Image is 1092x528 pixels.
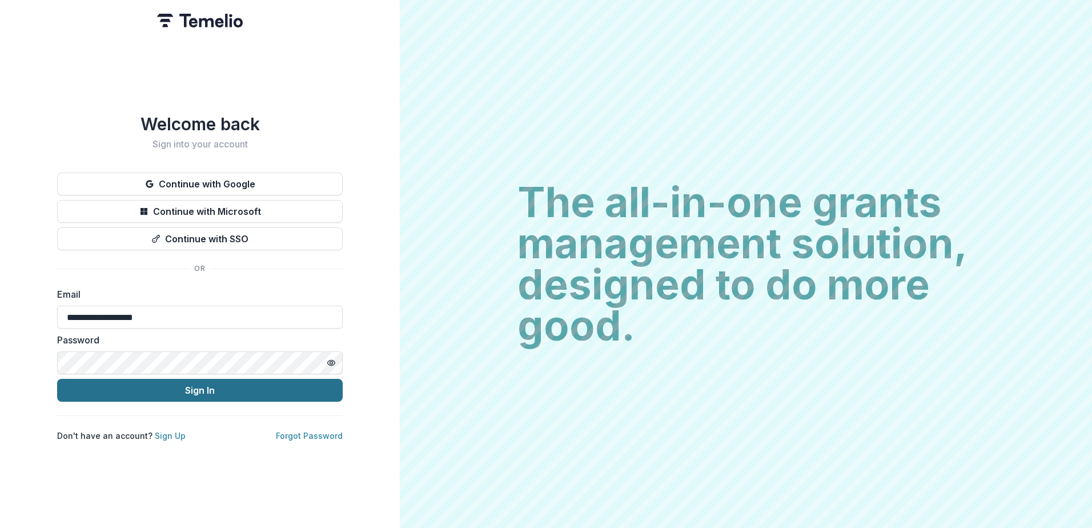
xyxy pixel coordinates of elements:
button: Continue with SSO [57,227,343,250]
h2: Sign into your account [57,139,343,150]
h1: Welcome back [57,114,343,134]
img: Temelio [157,14,243,27]
p: Don't have an account? [57,430,186,442]
a: Forgot Password [276,431,343,441]
button: Sign In [57,379,343,402]
label: Password [57,333,336,347]
label: Email [57,287,336,301]
button: Toggle password visibility [322,354,340,372]
button: Continue with Microsoft [57,200,343,223]
a: Sign Up [155,431,186,441]
button: Continue with Google [57,173,343,195]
